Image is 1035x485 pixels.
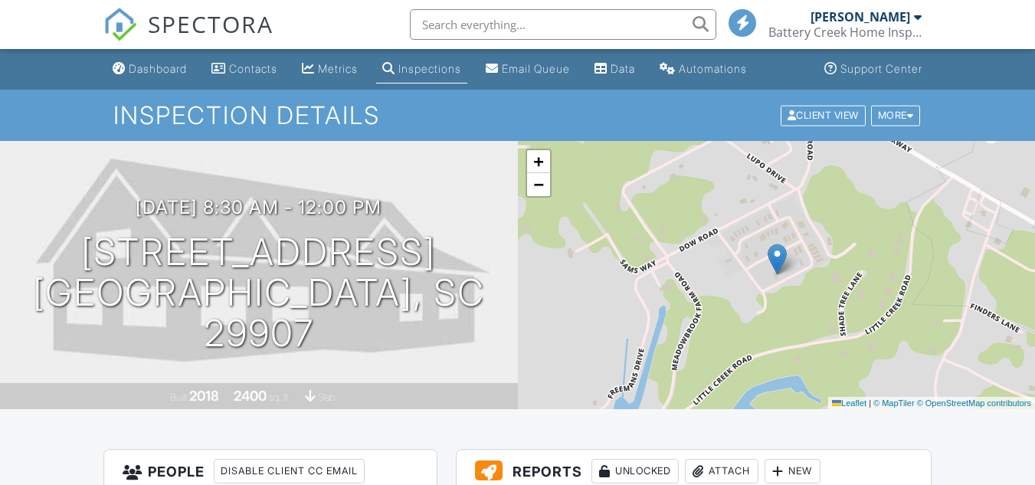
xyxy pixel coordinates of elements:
a: SPECTORA [103,21,273,53]
div: More [871,105,921,126]
div: Data [611,62,635,75]
h3: [DATE] 8:30 am - 12:00 pm [136,197,382,218]
a: Support Center [818,55,929,84]
a: Metrics [296,55,364,84]
h1: Inspection Details [113,102,922,129]
div: Client View [781,105,866,126]
a: Zoom in [527,150,550,173]
a: Dashboard [106,55,193,84]
div: Email Queue [502,62,570,75]
div: [PERSON_NAME] [811,9,910,25]
a: Inspections [376,55,467,84]
a: © OpenStreetMap contributors [917,398,1031,408]
a: Automations (Basic) [653,55,753,84]
span: SPECTORA [148,8,273,40]
span: − [533,175,543,194]
span: | [869,398,871,408]
div: 2400 [234,388,267,404]
span: sq. ft. [269,392,290,403]
div: New [765,459,820,483]
a: Leaflet [832,398,866,408]
div: Automations [679,62,747,75]
div: Support Center [840,62,922,75]
div: Inspections [398,62,461,75]
div: Battery Creek Home Inspections, LLC [768,25,922,40]
div: Disable Client CC Email [214,459,365,483]
div: Unlocked [591,459,679,483]
span: Built [170,392,187,403]
div: Contacts [229,62,277,75]
input: Search everything... [410,9,716,40]
a: © MapTiler [873,398,915,408]
img: Marker [768,244,787,275]
span: + [533,152,543,171]
a: Client View [779,109,870,120]
a: Contacts [205,55,283,84]
a: Zoom out [527,173,550,196]
a: Email Queue [480,55,576,84]
img: The Best Home Inspection Software - Spectora [103,8,137,41]
div: Attach [685,459,758,483]
div: 2018 [189,388,219,404]
div: Metrics [318,62,358,75]
div: Dashboard [129,62,187,75]
span: slab [318,392,335,403]
a: Data [588,55,641,84]
h1: [STREET_ADDRESS] [GEOGRAPHIC_DATA], SC 29907 [25,232,493,353]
